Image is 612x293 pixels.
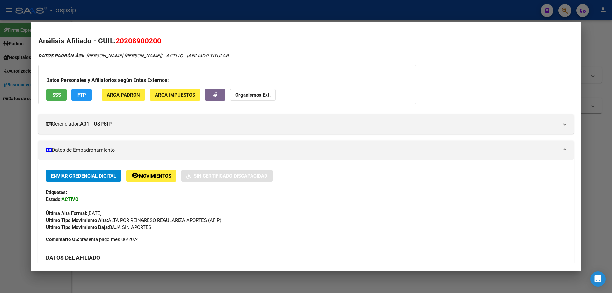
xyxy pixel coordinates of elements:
[46,89,67,101] button: SSS
[62,196,78,202] strong: ACTIVO
[46,224,151,230] span: BAJA SIN APORTES
[107,92,140,98] span: ARCA Padrón
[46,210,102,216] span: [DATE]
[71,89,92,101] button: FTP
[77,92,86,98] span: FTP
[126,170,176,182] button: Movimientos
[131,172,139,179] mat-icon: remove_red_eye
[80,120,112,128] strong: A01 - OSPSIP
[235,92,271,98] strong: Organismos Ext.
[230,89,276,101] button: Organismos Ext.
[46,77,408,84] h3: Datos Personales y Afiliatorios según Entes Externos:
[38,53,229,59] i: | ACTIVO |
[38,141,574,160] mat-expansion-panel-header: Datos de Empadronamiento
[46,217,221,223] span: ALTA POR REINGRESO REGULARIZA APORTES (AFIP)
[38,36,574,47] h2: Análisis Afiliado - CUIL:
[46,120,558,128] mat-panel-title: Gerenciador:
[181,170,273,182] button: Sin Certificado Discapacidad
[46,217,108,223] strong: Ultimo Tipo Movimiento Alta:
[194,173,267,179] span: Sin Certificado Discapacidad
[38,114,574,134] mat-expansion-panel-header: Gerenciador:A01 - OSPSIP
[51,173,116,179] span: Enviar Credencial Digital
[46,236,139,243] span: presenta pago mes 06/2024
[46,254,566,261] h3: DATOS DEL AFILIADO
[116,37,161,45] span: 20208900200
[38,53,86,59] strong: DATOS PADRÓN ÁGIL:
[102,89,145,101] button: ARCA Padrón
[52,92,61,98] span: SSS
[46,170,121,182] button: Enviar Credencial Digital
[155,92,195,98] span: ARCA Impuestos
[46,196,62,202] strong: Estado:
[46,237,79,242] strong: Comentario OS:
[590,271,606,287] div: Open Intercom Messenger
[46,224,109,230] strong: Ultimo Tipo Movimiento Baja:
[46,189,67,195] strong: Etiquetas:
[38,53,161,59] span: [PERSON_NAME] [PERSON_NAME]
[139,173,171,179] span: Movimientos
[150,89,200,101] button: ARCA Impuestos
[46,210,87,216] strong: Última Alta Formal:
[46,146,558,154] mat-panel-title: Datos de Empadronamiento
[188,53,229,59] span: AFILIADO TITULAR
